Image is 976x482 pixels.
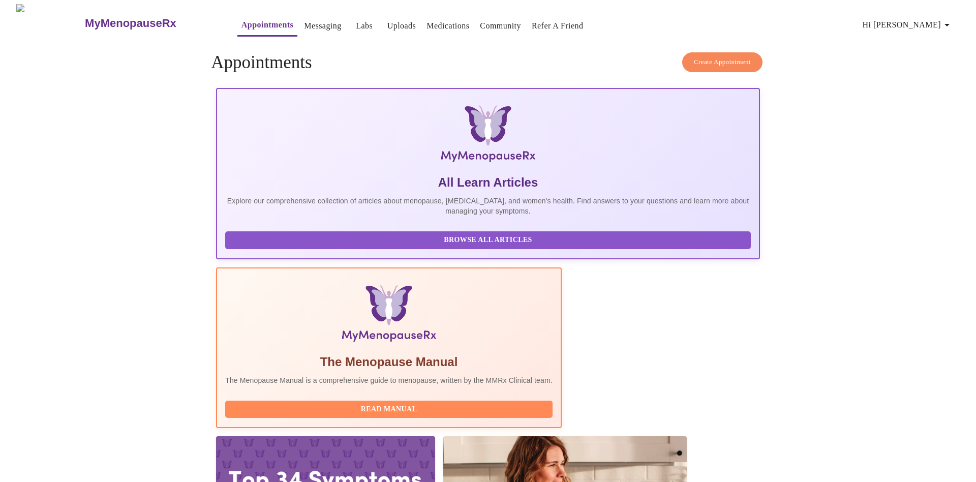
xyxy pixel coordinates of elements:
a: Labs [356,19,373,33]
a: MyMenopauseRx [84,6,217,41]
span: Browse All Articles [235,234,741,247]
span: Create Appointment [694,56,751,68]
h3: MyMenopauseRx [85,17,176,30]
h5: The Menopause Manual [225,354,553,370]
a: Browse All Articles [225,235,753,244]
a: Refer a Friend [532,19,584,33]
button: Medications [422,16,473,36]
button: Messaging [300,16,345,36]
span: Read Manual [235,403,542,416]
img: MyMenopauseRx Logo [307,105,669,166]
button: Hi [PERSON_NAME] [859,15,957,35]
a: Read Manual [225,404,555,413]
span: Hi [PERSON_NAME] [863,18,953,32]
button: Read Manual [225,401,553,418]
p: The Menopause Manual is a comprehensive guide to menopause, written by the MMRx Clinical team. [225,375,553,385]
p: Explore our comprehensive collection of articles about menopause, [MEDICAL_DATA], and women's hea... [225,196,751,216]
img: MyMenopauseRx Logo [16,4,84,42]
button: Labs [348,16,381,36]
h4: Appointments [211,52,765,73]
button: Browse All Articles [225,231,751,249]
h5: All Learn Articles [225,174,751,191]
a: Uploads [387,19,416,33]
button: Create Appointment [682,52,762,72]
img: Menopause Manual [277,285,500,346]
a: Medications [426,19,469,33]
a: Community [480,19,521,33]
a: Messaging [304,19,341,33]
a: Appointments [241,18,293,32]
button: Appointments [237,15,297,37]
button: Community [476,16,525,36]
button: Uploads [383,16,420,36]
button: Refer a Friend [528,16,588,36]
